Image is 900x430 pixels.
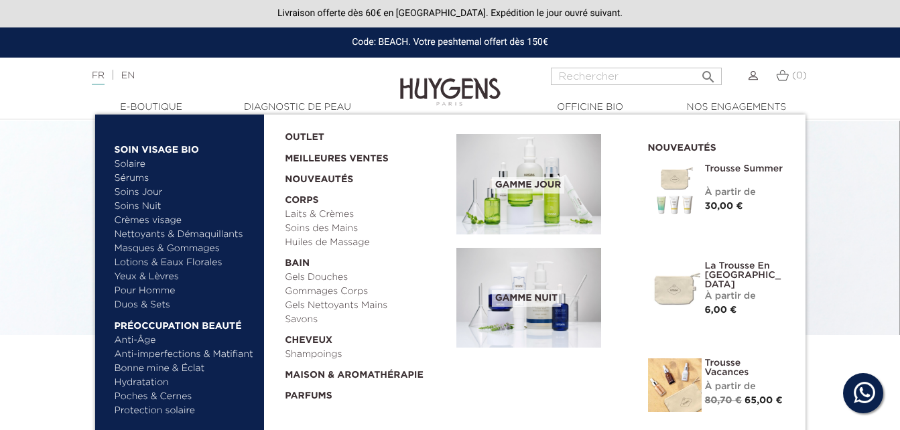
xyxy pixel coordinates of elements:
[705,164,785,173] a: Trousse Summer
[115,214,255,228] a: Crèmes visage
[705,186,785,200] div: À partir de
[115,298,255,312] a: Duos & Sets
[705,358,785,377] a: Trousse Vacances
[115,270,255,284] a: Yeux & Lèvres
[648,138,785,154] h2: Nouveautés
[705,202,743,211] span: 30,00 €
[400,56,501,108] img: Huygens
[285,187,447,208] a: Corps
[648,164,702,218] img: Trousse Summer
[121,71,135,80] a: EN
[84,100,218,115] a: E-Boutique
[648,261,702,315] img: La Trousse en Coton
[456,248,628,348] a: Gamme nuit
[85,68,365,84] div: |
[285,382,447,403] a: Parfums
[285,236,447,250] a: Huiles de Massage
[285,222,447,236] a: Soins des Mains
[115,334,255,348] a: Anti-Âge
[115,157,255,171] a: Solaire
[705,396,742,405] span: 80,70 €
[745,396,783,405] span: 65,00 €
[231,100,365,115] a: Diagnostic de peau
[523,100,657,115] a: Officine Bio
[705,305,737,315] span: 6,00 €
[115,348,255,362] a: Anti-imperfections & Matifiant
[285,166,447,187] a: Nouveautés
[115,136,255,157] a: Soin Visage Bio
[285,327,447,348] a: Cheveux
[115,228,255,242] a: Nettoyants & Démaquillants
[92,71,105,85] a: FR
[115,242,255,256] a: Masques & Gommages
[115,376,255,390] a: Hydratation
[792,71,807,80] span: (0)
[456,134,601,234] img: routine_jour_banner.jpg
[456,134,628,234] a: Gamme jour
[648,358,702,412] img: La Trousse vacances
[705,380,785,394] div: À partir de
[696,64,720,82] button: 
[551,68,722,85] input: Rechercher
[115,404,255,418] a: Protection solaire
[285,362,447,382] a: Maison & Aromathérapie
[705,261,785,289] a: La Trousse en [GEOGRAPHIC_DATA]
[285,285,447,299] a: Gommages Corps
[285,124,435,145] a: OUTLET
[456,248,601,348] img: routine_nuit_banner.jpg
[285,348,447,362] a: Shampoings
[115,256,255,270] a: Lotions & Eaux Florales
[285,299,447,313] a: Gels Nettoyants Mains
[285,145,435,166] a: Meilleures Ventes
[492,290,561,307] span: Gamme nuit
[115,284,255,298] a: Pour Homme
[285,271,447,285] a: Gels Douches
[285,250,447,271] a: Bain
[285,208,447,222] a: Laits & Crèmes
[115,390,255,404] a: Poches & Cernes
[705,289,785,303] div: À partir de
[115,200,243,214] a: Soins Nuit
[492,177,564,194] span: Gamme jour
[285,313,447,327] a: Savons
[115,312,255,334] a: Préoccupation beauté
[115,171,255,186] a: Sérums
[669,100,803,115] a: Nos engagements
[115,362,255,376] a: Bonne mine & Éclat
[700,65,716,81] i: 
[115,186,255,200] a: Soins Jour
